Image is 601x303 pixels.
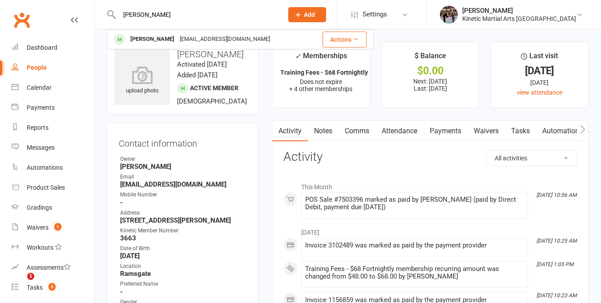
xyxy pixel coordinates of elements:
[339,121,375,141] a: Comms
[12,218,94,238] a: Waivers 1
[27,284,43,291] div: Tasks
[462,7,576,15] div: [PERSON_NAME]
[521,50,558,66] div: Last visit
[27,84,52,91] div: Calendar
[415,50,446,66] div: $ Balance
[283,178,577,192] li: This Month
[120,244,246,253] div: Date of Birth
[12,198,94,218] a: Gradings
[27,273,34,280] span: 1
[363,4,387,24] span: Settings
[120,173,246,181] div: Email
[272,121,308,141] a: Activity
[177,97,247,105] span: [DEMOGRAPHIC_DATA]
[12,278,94,298] a: Tasks 5
[27,204,52,211] div: Gradings
[12,138,94,158] a: Messages
[12,78,94,98] a: Calendar
[295,52,301,60] i: ✓
[440,6,458,24] img: thumb_image1665806850.png
[177,33,273,46] div: [EMAIL_ADDRESS][DOMAIN_NAME]
[12,158,94,178] a: Automations
[120,216,246,224] strong: [STREET_ADDRESS][PERSON_NAME]
[517,89,562,96] a: view attendance
[536,292,577,299] i: [DATE] 10:23 AM
[390,66,471,76] div: $0.00
[536,238,577,244] i: [DATE] 10:25 AM
[375,121,424,141] a: Attendance
[305,196,524,211] div: POS Sale #7503396 marked as paid by [PERSON_NAME] (paid by Direct Debit, payment due [DATE])
[308,121,339,141] a: Notes
[54,223,61,231] span: 1
[12,38,94,58] a: Dashboard
[536,121,589,141] a: Automations
[48,283,56,291] span: 5
[27,224,48,231] div: Waivers
[12,118,94,138] a: Reports
[120,234,246,242] strong: 3663
[120,155,246,163] div: Owner
[288,7,326,22] button: Add
[12,258,94,278] a: Assessments
[120,280,246,288] div: Preferred Name
[499,66,580,76] div: [DATE]
[280,69,368,76] strong: Training Fees - $68 Fortnightly
[27,244,53,251] div: Workouts
[27,144,55,151] div: Messages
[120,191,246,199] div: Mobile Number
[323,32,367,48] button: Actions
[27,184,65,191] div: Product Sales
[27,44,57,51] div: Dashboard
[295,50,347,67] div: Memberships
[120,252,246,260] strong: [DATE]
[536,261,573,267] i: [DATE] 1:05 PM
[120,288,246,296] strong: -
[462,15,576,23] div: Kinetic Martial Arts [GEOGRAPHIC_DATA]
[27,164,63,171] div: Automations
[120,262,246,271] div: Location
[120,270,246,278] strong: Ramsgate
[27,64,47,71] div: People
[119,135,246,148] h3: Contact information
[27,104,55,111] div: Payments
[9,273,30,294] iframe: Intercom live chat
[128,33,177,46] div: [PERSON_NAME]
[27,264,71,271] div: Assessments
[11,9,33,31] a: Clubworx
[499,78,580,88] div: [DATE]
[12,98,94,118] a: Payments
[304,11,315,18] span: Add
[120,227,246,235] div: Kinetic Member Number
[12,58,94,78] a: People
[390,78,471,92] p: Next: [DATE] Last: [DATE]
[424,121,468,141] a: Payments
[120,163,246,171] strong: [PERSON_NAME]
[27,124,48,131] div: Reports
[120,180,246,188] strong: [EMAIL_ADDRESS][DOMAIN_NAME]
[305,265,524,280] div: Training Fees - $68 Fortnightly membership recurring amount was changed from $48.00 to $68.00 by ...
[120,209,246,217] div: Address
[177,60,227,68] time: Activated [DATE]
[120,199,246,207] strong: -
[117,8,277,21] input: Search...
[12,178,94,198] a: Product Sales
[289,85,352,92] span: + 4 other memberships
[305,242,524,249] div: Invoice 3102489 was marked as paid by the payment provider
[300,78,342,85] span: Does not expire
[283,223,577,237] li: [DATE]
[505,121,536,141] a: Tasks
[283,150,577,164] h3: Activity
[114,49,251,59] h3: [PERSON_NAME]
[468,121,505,141] a: Waivers
[114,66,170,96] div: upload photo
[536,192,577,198] i: [DATE] 10:56 AM
[12,238,94,258] a: Workouts
[177,71,218,79] time: Added [DATE]
[190,84,238,92] span: Active member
